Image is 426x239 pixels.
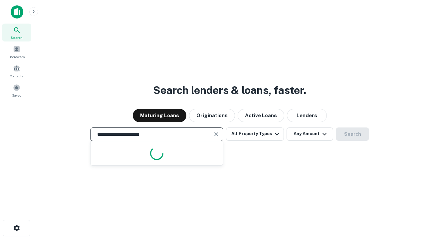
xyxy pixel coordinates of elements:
[2,43,31,61] a: Borrowers
[10,73,23,79] span: Contacts
[2,81,31,99] a: Saved
[287,127,333,141] button: Any Amount
[226,127,284,141] button: All Property Types
[133,109,186,122] button: Maturing Loans
[12,93,22,98] span: Saved
[11,35,23,40] span: Search
[189,109,235,122] button: Originations
[11,5,23,19] img: capitalize-icon.png
[2,62,31,80] a: Contacts
[153,82,306,98] h3: Search lenders & loans, faster.
[287,109,327,122] button: Lenders
[9,54,25,59] span: Borrowers
[238,109,284,122] button: Active Loans
[212,129,221,139] button: Clear
[2,24,31,41] a: Search
[393,186,426,218] iframe: Chat Widget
